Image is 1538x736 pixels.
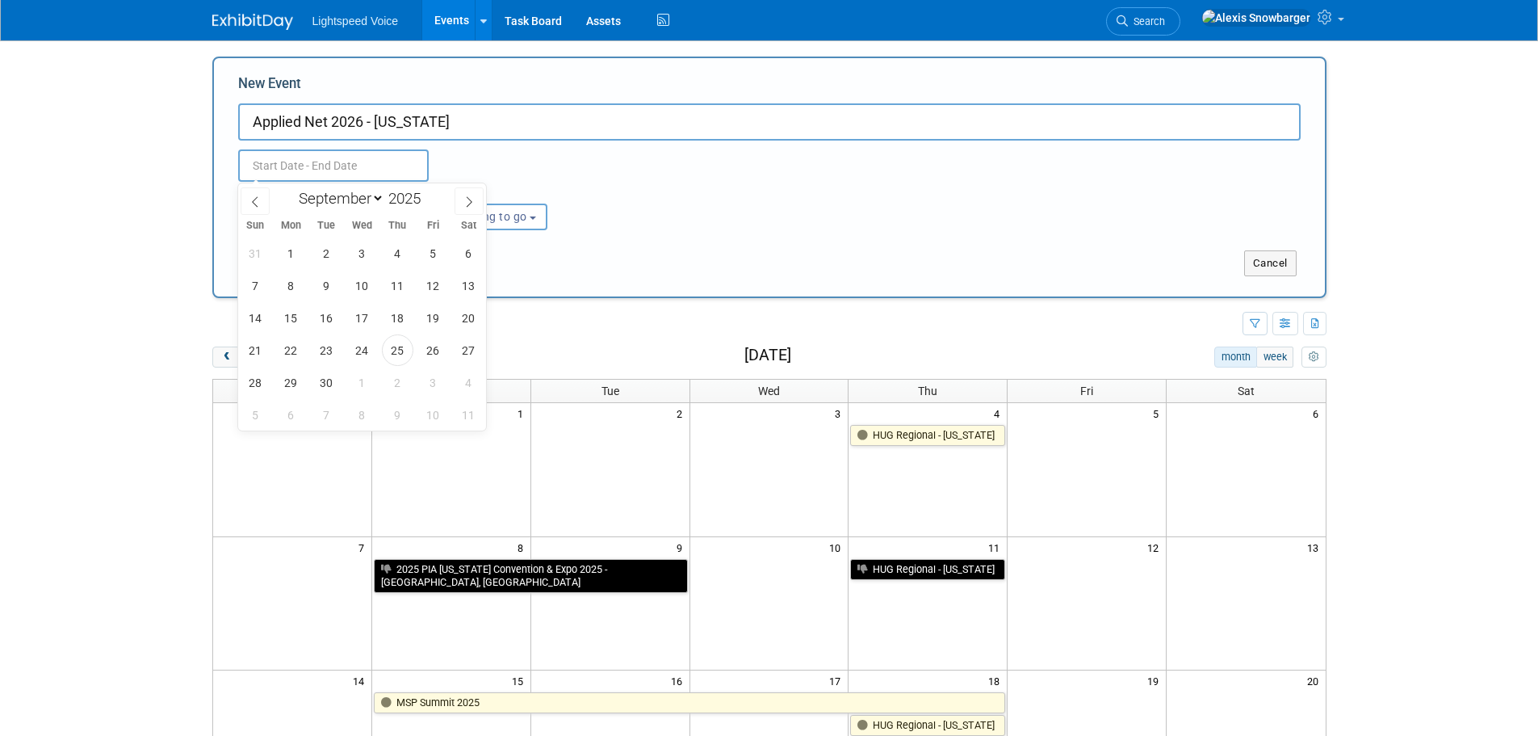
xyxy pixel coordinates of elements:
[238,103,1301,141] input: Name of Trade Show / Conference
[382,367,413,398] span: October 2, 2025
[1201,9,1311,27] img: Alexis Snowbarger
[346,367,378,398] span: October 1, 2025
[357,537,371,557] span: 7
[850,559,1005,580] a: HUG Regional - [US_STATE]
[238,182,395,203] div: Attendance / Format:
[238,149,429,182] input: Start Date - End Date
[850,715,1005,736] a: HUG Regional - [US_STATE]
[238,74,301,99] label: New Event
[1146,671,1166,691] span: 19
[417,270,449,301] span: September 12, 2025
[351,671,371,691] span: 14
[1128,15,1165,27] span: Search
[291,188,384,208] select: Month
[240,334,271,366] span: September 21, 2025
[1151,403,1166,423] span: 5
[510,671,530,691] span: 15
[758,385,780,397] span: Wed
[346,270,378,301] span: September 10, 2025
[451,221,486,231] span: Sat
[453,334,484,366] span: September 27, 2025
[1214,347,1257,368] button: month
[346,334,378,366] span: September 24, 2025
[417,367,449,398] span: October 3, 2025
[669,671,689,691] span: 16
[516,403,530,423] span: 1
[384,189,433,208] input: Year
[275,334,307,366] span: September 22, 2025
[453,367,484,398] span: October 4, 2025
[453,302,484,334] span: September 20, 2025
[453,238,484,269] span: September 6, 2025
[382,302,413,334] span: September 18, 2025
[1305,671,1326,691] span: 20
[382,399,413,431] span: October 9, 2025
[453,399,484,431] span: October 11, 2025
[601,385,619,397] span: Tue
[311,334,342,366] span: September 23, 2025
[992,403,1007,423] span: 4
[419,182,576,203] div: Participation:
[275,270,307,301] span: September 8, 2025
[516,537,530,557] span: 8
[1311,403,1326,423] span: 6
[238,221,274,231] span: Sun
[311,302,342,334] span: September 16, 2025
[675,403,689,423] span: 2
[212,14,293,30] img: ExhibitDay
[918,385,937,397] span: Thu
[828,671,848,691] span: 17
[344,221,379,231] span: Wed
[382,238,413,269] span: September 4, 2025
[273,221,308,231] span: Mon
[1301,347,1326,368] button: myCustomButton
[675,537,689,557] span: 9
[1305,537,1326,557] span: 13
[374,559,688,592] a: 2025 PIA [US_STATE] Convention & Expo 2025 - [GEOGRAPHIC_DATA], [GEOGRAPHIC_DATA]
[275,367,307,398] span: September 29, 2025
[275,399,307,431] span: October 6, 2025
[275,238,307,269] span: September 1, 2025
[240,270,271,301] span: September 7, 2025
[346,302,378,334] span: September 17, 2025
[275,302,307,334] span: September 15, 2025
[311,238,342,269] span: September 2, 2025
[382,270,413,301] span: September 11, 2025
[346,399,378,431] span: October 8, 2025
[1309,352,1319,363] i: Personalize Calendar
[308,221,344,231] span: Tue
[833,403,848,423] span: 3
[987,537,1007,557] span: 11
[453,270,484,301] span: September 13, 2025
[240,302,271,334] span: September 14, 2025
[987,671,1007,691] span: 18
[240,238,271,269] span: August 31, 2025
[417,302,449,334] span: September 19, 2025
[1238,385,1255,397] span: Sat
[240,399,271,431] span: October 5, 2025
[374,692,1005,713] a: MSP Summit 2025
[240,367,271,398] span: September 28, 2025
[417,238,449,269] span: September 5, 2025
[379,221,415,231] span: Thu
[311,399,342,431] span: October 7, 2025
[382,334,413,366] span: September 25, 2025
[312,15,399,27] span: Lightspeed Voice
[417,399,449,431] span: October 10, 2025
[1146,537,1166,557] span: 12
[346,238,378,269] span: September 3, 2025
[212,347,242,368] button: prev
[311,270,342,301] span: September 9, 2025
[850,425,1005,446] a: HUG Regional - [US_STATE]
[415,221,451,231] span: Fri
[828,537,848,557] span: 10
[311,367,342,398] span: September 30, 2025
[744,347,791,364] h2: [DATE]
[417,334,449,366] span: September 26, 2025
[1080,385,1093,397] span: Fri
[1106,7,1180,36] a: Search
[1244,250,1297,276] button: Cancel
[1256,347,1293,368] button: week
